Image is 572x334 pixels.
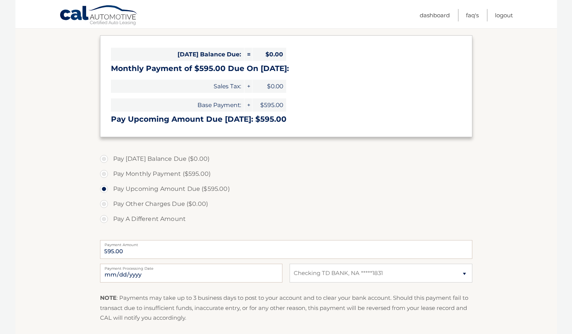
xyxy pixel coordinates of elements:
[100,240,472,246] label: Payment Amount
[252,98,286,112] span: $595.00
[252,48,286,61] span: $0.00
[466,9,479,21] a: FAQ's
[100,196,472,212] label: Pay Other Charges Due ($0.00)
[111,48,244,61] span: [DATE] Balance Due:
[100,166,472,181] label: Pay Monthly Payment ($595.00)
[100,294,117,301] strong: NOTE
[111,98,244,112] span: Base Payment:
[100,264,282,283] input: Payment Date
[244,80,252,93] span: +
[100,181,472,196] label: Pay Upcoming Amount Due ($595.00)
[420,9,450,21] a: Dashboard
[59,5,138,27] a: Cal Automotive
[111,64,461,73] h3: Monthly Payment of $595.00 Due On [DATE]:
[244,48,252,61] span: =
[100,240,472,259] input: Payment Amount
[100,264,282,270] label: Payment Processing Date
[252,80,286,93] span: $0.00
[111,80,244,93] span: Sales Tax:
[100,212,472,227] label: Pay A Different Amount
[100,293,472,323] p: : Payments may take up to 3 business days to post to your account and to clear your bank account....
[111,115,461,124] h3: Pay Upcoming Amount Due [DATE]: $595.00
[100,151,472,166] label: Pay [DATE] Balance Due ($0.00)
[244,98,252,112] span: +
[495,9,513,21] a: Logout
